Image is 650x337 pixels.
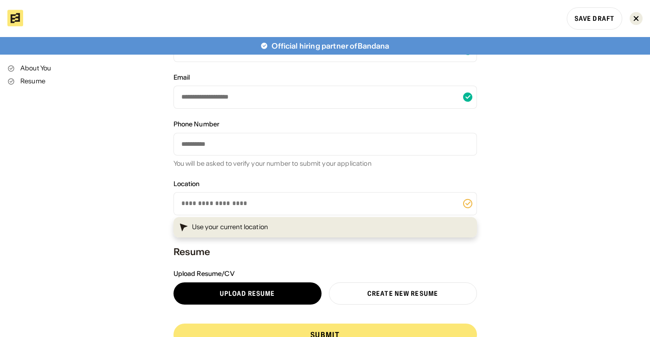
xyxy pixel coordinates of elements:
[20,64,51,73] div: About You
[173,180,200,189] div: Location
[173,269,235,279] div: Upload Resume/CV
[272,41,389,51] div: Official hiring partner of Bandana
[173,120,220,129] div: Phone Number
[192,223,268,232] div: Use your current location
[220,290,275,297] div: Upload resume
[7,10,23,26] img: Bandana logo
[575,15,614,22] div: Save Draft
[20,77,45,86] div: Resume
[173,73,190,82] div: Email
[173,159,477,168] div: You will be asked to verify your number to submit your application
[329,282,477,305] a: Create new resume
[367,290,438,297] div: Create new resume
[173,245,477,258] div: Resume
